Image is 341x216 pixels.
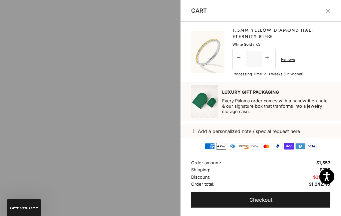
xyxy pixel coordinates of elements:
p: Processing time: 2-3 weeks (or sooner) [232,71,304,77]
input: Change quantity [246,51,262,67]
div: GET 10% Off [7,199,41,216]
button: Checkout [191,192,330,208]
p: Cart [191,6,207,15]
span: Order total: [191,181,214,188]
span: Checkout [249,196,272,204]
span: Order amount: [191,159,221,166]
span: Discount: [191,174,210,181]
span: $1,242.40 [309,181,330,188]
a: 1.5mm Yellow Diamond Half Eternity Ring [232,27,330,40]
span: GET 10% Off [10,207,38,210]
span: Shipping: [191,166,210,173]
button: Add a personalized note / special request here [191,124,330,138]
p: Luxury Gift Packaging [222,89,330,95]
p: Every Paloma order comes with a handwritten note & our signature box that tranforms into a jewelr... [222,98,330,114]
img: box_2.jpg [191,85,218,118]
p: White Gold / 7.5 [232,41,260,47]
span: -$310.60 [311,174,330,181]
img: #WhiteGold [191,31,224,72]
a: Remove [281,56,295,62]
span: FREE [320,166,330,173]
span: $1,553 [316,159,330,166]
